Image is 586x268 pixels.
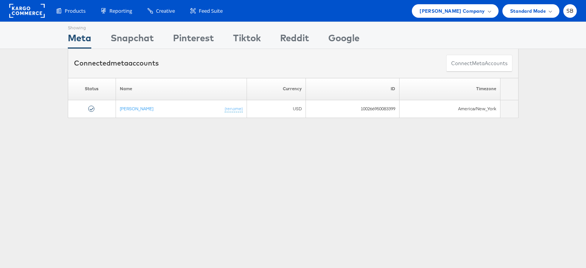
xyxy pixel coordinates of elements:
[68,31,91,49] div: Meta
[109,7,132,15] span: Reporting
[65,7,86,15] span: Products
[199,7,223,15] span: Feed Suite
[156,7,175,15] span: Creative
[510,7,546,15] span: Standard Mode
[399,78,500,100] th: Timezone
[399,100,500,118] td: America/New_York
[566,8,574,13] span: SB
[116,78,247,100] th: Name
[446,55,512,72] button: ConnectmetaAccounts
[68,22,91,31] div: Showing
[247,78,306,100] th: Currency
[233,31,261,49] div: Tiktok
[225,105,243,112] a: (rename)
[280,31,309,49] div: Reddit
[111,59,128,67] span: meta
[306,78,399,100] th: ID
[472,60,485,67] span: meta
[111,31,154,49] div: Snapchat
[247,100,306,118] td: USD
[173,31,214,49] div: Pinterest
[68,78,116,100] th: Status
[420,7,485,15] span: [PERSON_NAME] Company
[74,58,159,68] div: Connected accounts
[306,100,399,118] td: 100266950083399
[328,31,359,49] div: Google
[120,105,153,111] a: [PERSON_NAME]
